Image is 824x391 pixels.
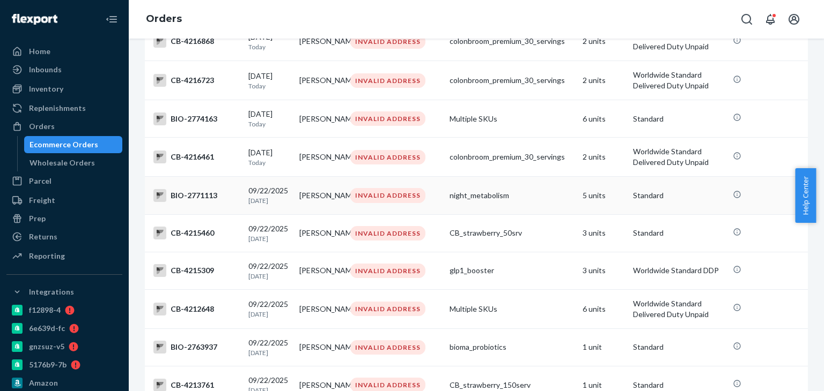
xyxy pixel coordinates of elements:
td: [PERSON_NAME] [295,61,346,100]
div: gnzsuz-v5 [29,341,64,352]
td: 3 units [578,252,629,289]
div: [DATE] [248,147,291,167]
div: BIO-2774163 [153,112,240,125]
a: Reporting [6,247,122,265]
div: CB-4215309 [153,264,240,277]
div: INVALID ADDRESS [350,150,425,164]
td: Multiple SKUs [445,289,578,328]
button: Open notifications [760,9,781,30]
div: CB-4215460 [153,227,240,239]
div: Reporting [29,251,65,261]
div: BIO-2763937 [153,341,240,354]
div: INVALID ADDRESS [350,264,425,278]
div: [DATE] [248,32,291,51]
div: INVALID ADDRESS [350,340,425,355]
div: Prep [29,213,46,224]
td: [PERSON_NAME] [295,289,346,328]
a: Freight [6,192,122,209]
td: [PERSON_NAME] [295,214,346,252]
div: Returns [29,231,57,242]
a: Returns [6,228,122,245]
a: Prep [6,210,122,227]
p: Worldwide Standard DDP [633,265,724,276]
div: Inbounds [29,64,62,75]
a: f12898-4 [6,302,122,319]
div: Orders [29,121,55,132]
div: [DATE] [248,109,291,129]
button: Open account menu [783,9,805,30]
div: Wholesale Orders [30,157,95,168]
a: Orders [146,13,182,25]
div: Parcel [29,176,51,186]
a: Replenishments [6,100,122,117]
a: Orders [6,118,122,135]
div: INVALID ADDRESS [350,34,425,49]
p: Worldwide Standard Delivered Duty Unpaid [633,70,724,91]
td: 1 unit [578,328,629,366]
p: Worldwide Standard Delivered Duty Unpaid [633,31,724,52]
div: CB-4216723 [153,74,240,87]
div: INVALID ADDRESS [350,73,425,88]
div: bioma_probiotics [450,342,573,352]
button: Close Navigation [101,9,122,30]
img: Flexport logo [12,14,57,25]
div: BIO-2771113 [153,189,240,202]
ol: breadcrumbs [137,4,190,35]
td: 2 units [578,22,629,61]
div: 6e639d-fc [29,323,65,334]
td: 6 units [578,100,629,138]
a: Inbounds [6,61,122,78]
p: Standard [633,380,724,390]
p: [DATE] [248,196,291,205]
div: CB_strawberry_150serv [450,380,573,390]
div: 09/22/2025 [248,337,291,357]
td: Multiple SKUs [445,100,578,138]
div: Replenishments [29,103,86,114]
p: [DATE] [248,348,291,357]
div: INVALID ADDRESS [350,188,425,202]
a: 6e639d-fc [6,320,122,337]
div: INVALID ADDRESS [350,226,425,240]
p: Standard [633,114,724,124]
a: Home [6,43,122,60]
p: [DATE] [248,234,291,243]
button: Open Search Box [736,9,757,30]
div: CB_strawberry_50srv [450,228,573,238]
p: Standard [633,190,724,201]
button: Integrations [6,283,122,300]
div: 09/22/2025 [248,223,291,243]
div: colonbroom_premium_30_servings [450,75,573,86]
div: f12898-4 [29,305,61,315]
div: 5176b9-7b [29,359,67,370]
div: Inventory [29,84,63,94]
p: [DATE] [248,272,291,281]
p: [DATE] [248,310,291,319]
td: 2 units [578,138,629,177]
td: [PERSON_NAME] [295,22,346,61]
div: INVALID ADDRESS [350,302,425,316]
p: Standard [633,228,724,238]
td: [PERSON_NAME] [295,177,346,214]
div: 09/22/2025 [248,299,291,319]
p: Today [248,42,291,51]
p: Today [248,119,291,129]
div: 09/22/2025 [248,261,291,281]
p: Today [248,158,291,167]
p: Standard [633,342,724,352]
div: Amazon [29,378,58,388]
td: [PERSON_NAME] [295,252,346,289]
td: [PERSON_NAME] [295,328,346,366]
div: colonbroom_premium_30_servings [450,36,573,47]
a: Parcel [6,172,122,190]
p: Today [248,81,291,91]
p: Worldwide Standard Delivered Duty Unpaid [633,146,724,168]
a: 5176b9-7b [6,356,122,373]
div: 09/22/2025 [248,185,291,205]
div: colonbroom_premium_30_servings [450,152,573,162]
div: CB-4216461 [153,151,240,163]
a: gnzsuz-v5 [6,338,122,355]
div: CB-4216868 [153,35,240,48]
div: Integrations [29,287,74,297]
a: Ecommerce Orders [24,136,123,153]
td: 3 units [578,214,629,252]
